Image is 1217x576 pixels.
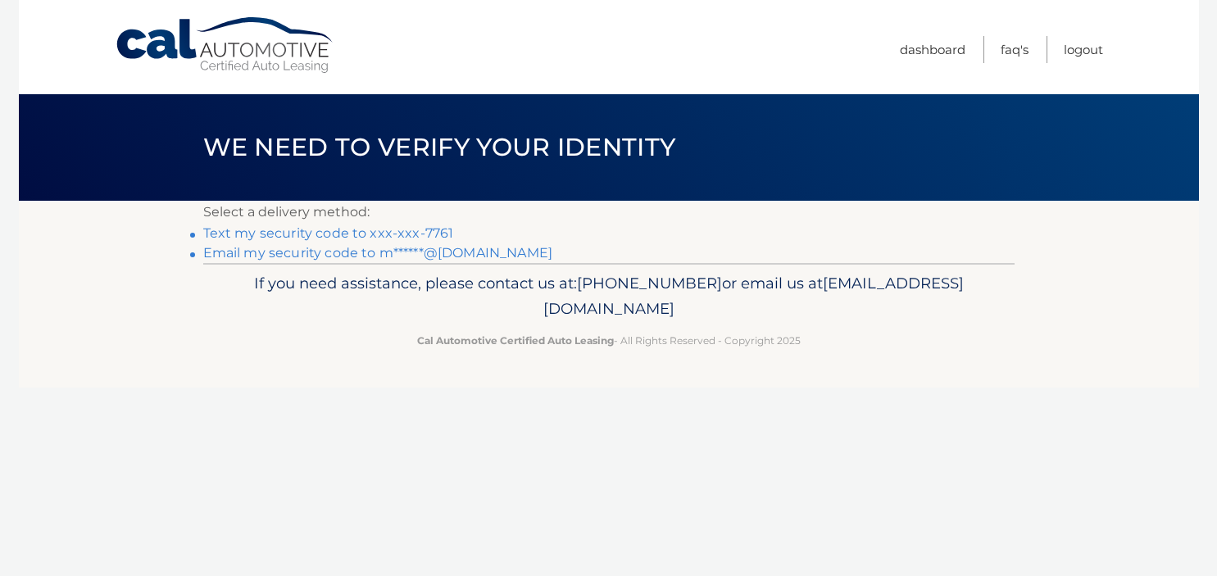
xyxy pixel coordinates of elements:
p: - All Rights Reserved - Copyright 2025 [214,332,1004,349]
p: Select a delivery method: [203,201,1015,224]
a: Cal Automotive [115,16,336,75]
a: Text my security code to xxx-xxx-7761 [203,225,454,241]
span: We need to verify your identity [203,132,676,162]
a: FAQ's [1001,36,1029,63]
span: [PHONE_NUMBER] [577,274,722,293]
a: Email my security code to m******@[DOMAIN_NAME] [203,245,553,261]
a: Dashboard [900,36,965,63]
strong: Cal Automotive Certified Auto Leasing [417,334,614,347]
a: Logout [1064,36,1103,63]
p: If you need assistance, please contact us at: or email us at [214,270,1004,323]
